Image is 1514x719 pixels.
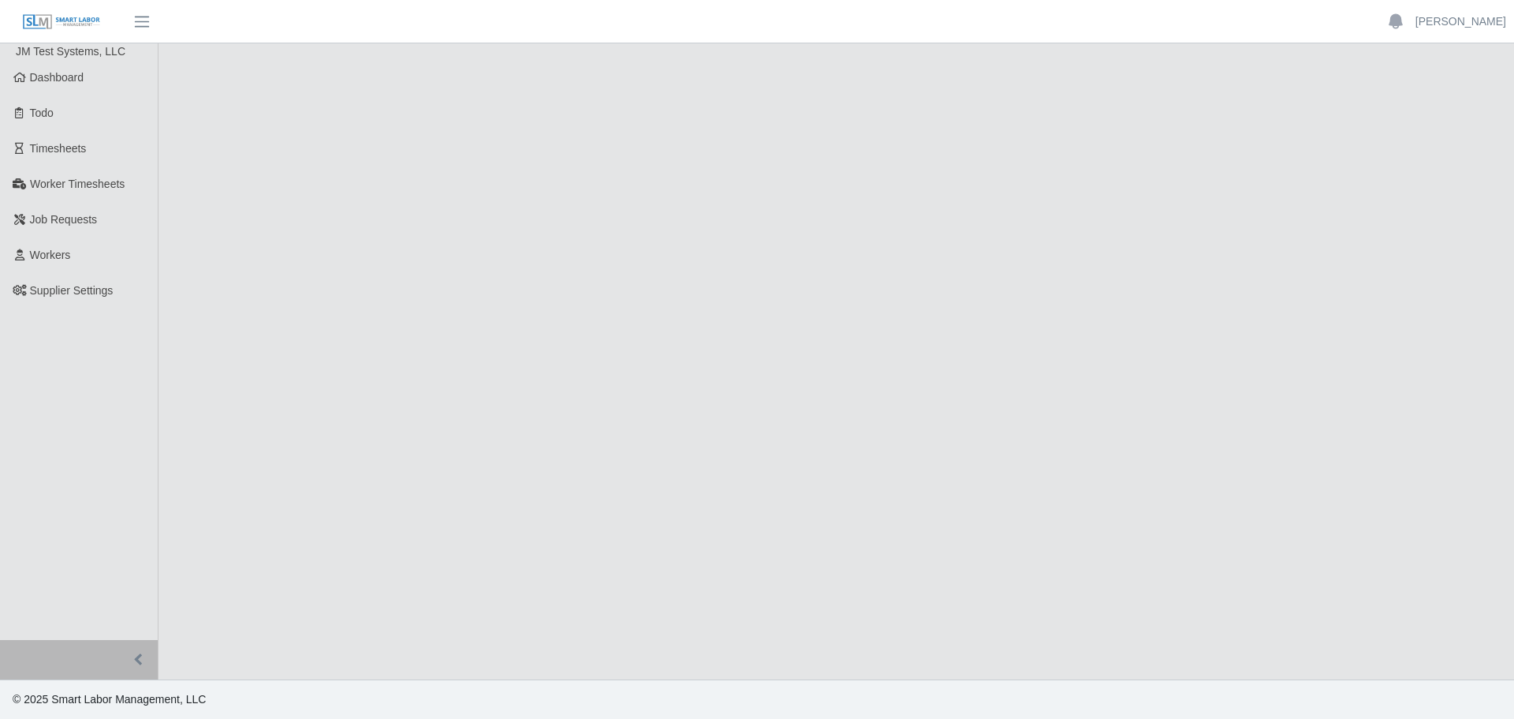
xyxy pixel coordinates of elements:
span: Timesheets [30,142,87,155]
span: Supplier Settings [30,284,114,297]
span: Todo [30,107,54,119]
span: Dashboard [30,71,84,84]
span: © 2025 Smart Labor Management, LLC [13,693,206,706]
a: [PERSON_NAME] [1415,13,1506,30]
img: SLM Logo [22,13,101,31]
span: Job Requests [30,213,98,226]
span: Workers [30,249,71,261]
span: JM Test Systems, LLC [16,45,125,58]
span: Worker Timesheets [30,178,125,190]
